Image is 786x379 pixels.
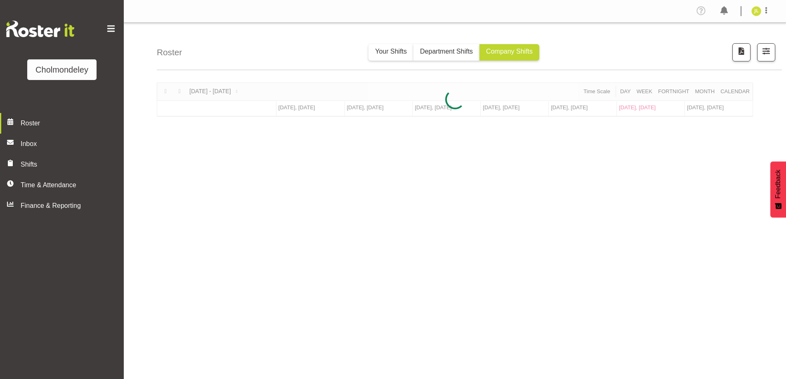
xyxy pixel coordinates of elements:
[21,160,107,169] span: Shifts
[35,64,88,76] div: Cholmondeley
[6,21,74,37] img: Rosterit website logo
[21,139,120,149] span: Inbox
[21,180,107,190] span: Time & Attendance
[757,43,775,61] button: Filter Shifts
[486,48,533,55] span: Company Shifts
[375,48,407,55] span: Your Shifts
[21,201,107,211] span: Finance & Reporting
[368,44,413,61] button: Your Shifts
[479,44,539,61] button: Company Shifts
[732,43,751,61] button: Download a PDF of the roster according to the set date range.
[773,169,783,198] span: Feedback
[751,6,761,16] img: jay-lowe9524.jpg
[157,46,182,59] h4: Roster
[420,48,473,55] span: Department Shifts
[21,118,120,128] span: Roster
[770,161,786,217] button: Feedback - Show survey
[413,44,479,61] button: Department Shifts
